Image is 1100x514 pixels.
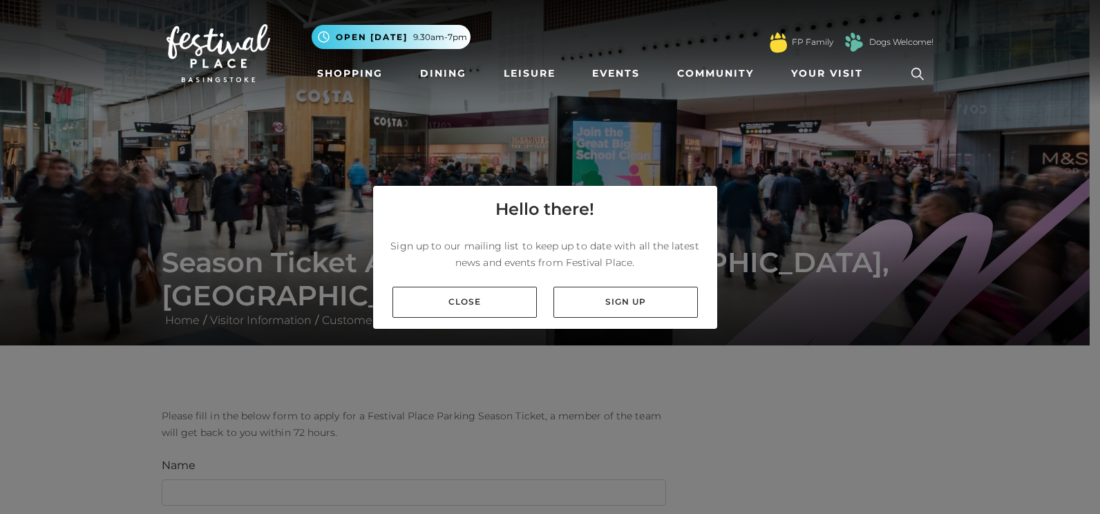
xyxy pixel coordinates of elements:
h4: Hello there! [495,197,594,222]
a: Events [587,61,645,86]
a: Community [672,61,759,86]
span: Open [DATE] [336,31,408,44]
a: Shopping [312,61,388,86]
a: Sign up [553,287,698,318]
a: Close [392,287,537,318]
a: Dining [415,61,472,86]
a: Your Visit [786,61,875,86]
span: 9.30am-7pm [413,31,467,44]
a: FP Family [792,36,833,48]
img: Festival Place Logo [167,24,270,82]
a: Leisure [498,61,561,86]
span: Your Visit [791,66,863,81]
button: Open [DATE] 9.30am-7pm [312,25,471,49]
a: Dogs Welcome! [869,36,933,48]
p: Sign up to our mailing list to keep up to date with all the latest news and events from Festival ... [384,238,706,271]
